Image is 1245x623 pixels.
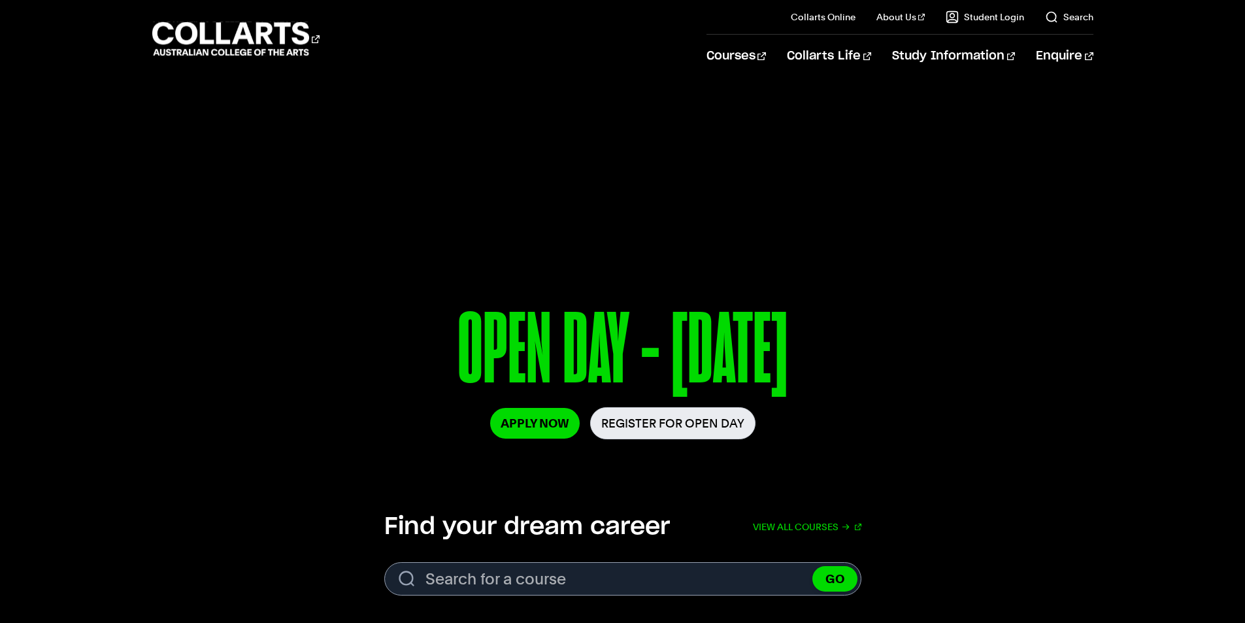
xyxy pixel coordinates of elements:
a: Collarts Life [787,35,871,78]
button: GO [812,566,857,592]
form: Search [384,562,861,596]
p: OPEN DAY - [DATE] [257,299,987,407]
a: Apply Now [490,408,580,439]
a: Collarts Online [791,10,855,24]
a: Register for Open Day [590,407,755,439]
input: Search for a course [384,562,861,596]
a: Student Login [946,10,1024,24]
a: Courses [706,35,766,78]
a: Enquire [1036,35,1093,78]
a: Study Information [892,35,1015,78]
h2: Find your dream career [384,513,670,541]
a: View all courses [753,513,861,541]
a: Search [1045,10,1093,24]
div: Go to homepage [152,20,320,58]
a: About Us [876,10,925,24]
